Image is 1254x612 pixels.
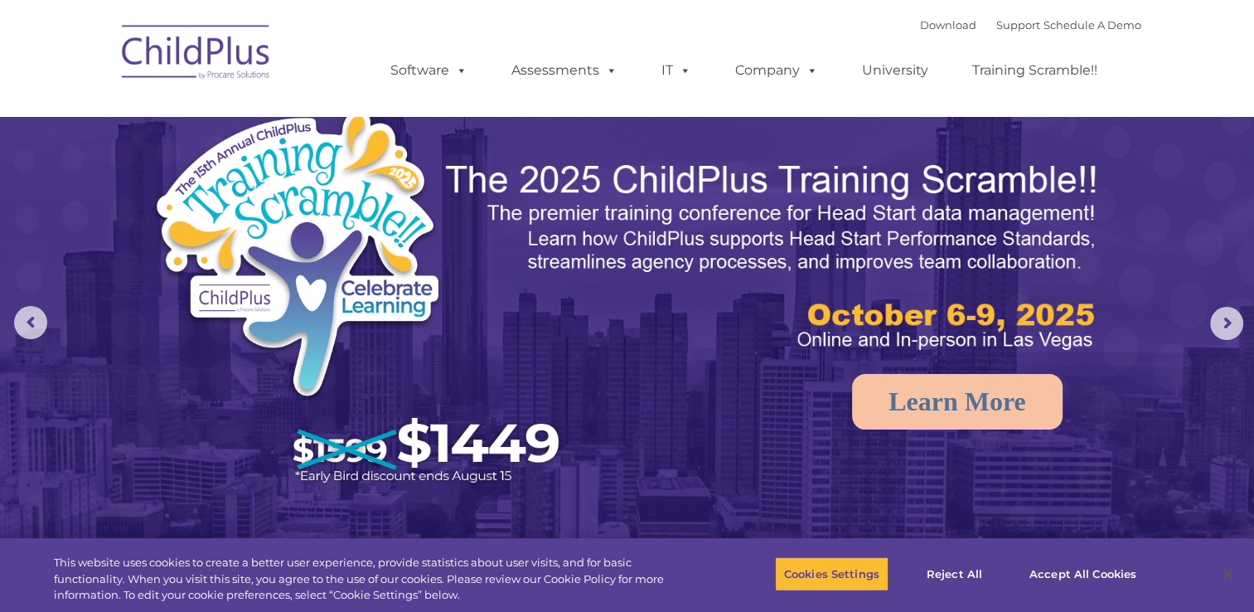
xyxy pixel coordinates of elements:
[845,54,945,87] a: University
[1043,18,1141,32] a: Schedule A Demo
[920,18,976,32] a: Download
[775,556,888,591] button: Cookies Settings
[114,13,279,96] img: ChildPlus by Procare Solutions
[903,556,1006,591] button: Reject All
[495,54,634,87] a: Assessments
[1209,556,1246,592] button: Close
[230,177,301,190] span: Phone number
[1020,556,1145,591] button: Accept All Cookies
[645,54,708,87] a: IT
[230,109,281,122] span: Last name
[956,54,1114,87] a: Training Scramble!!
[719,54,835,87] a: Company
[374,54,484,87] a: Software
[852,374,1063,430] a: Learn More
[996,18,1040,32] a: Support
[54,555,690,604] div: This website uses cookies to create a better user experience, provide statistics about user visit...
[920,18,1141,32] font: |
